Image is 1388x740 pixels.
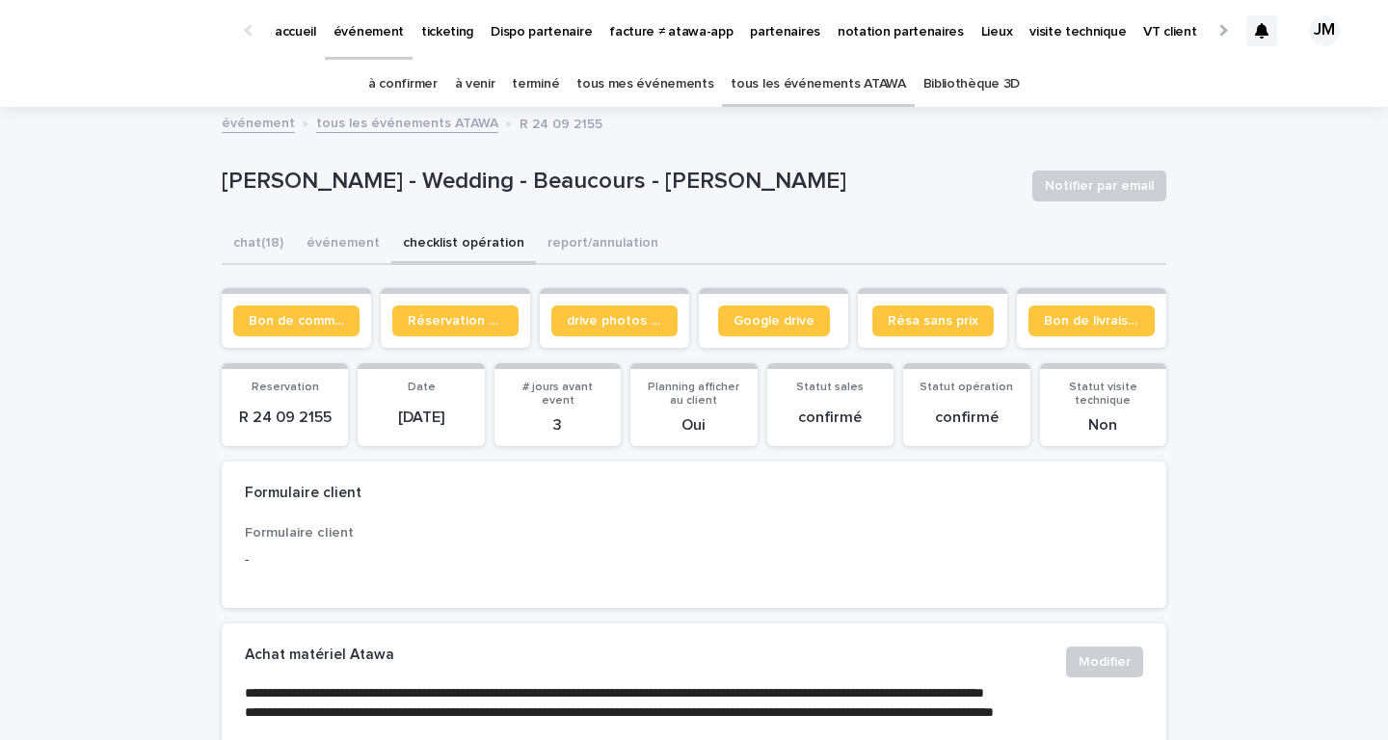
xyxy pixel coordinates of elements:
[295,225,391,265] button: événement
[1052,416,1155,435] p: Non
[249,314,344,328] span: Bon de commande
[391,225,536,265] button: checklist opération
[512,62,559,107] a: terminé
[408,314,503,328] span: Réservation client
[245,526,354,540] span: Formulaire client
[734,314,814,328] span: Google drive
[233,409,336,427] p: R 24 09 2155
[222,111,295,133] a: événement
[642,416,745,435] p: Oui
[245,647,394,664] h2: Achat matériel Atawa
[920,382,1013,393] span: Statut opération
[245,550,529,570] p: -
[1028,305,1155,336] a: Bon de livraison
[576,62,713,107] a: tous mes événements
[222,225,295,265] button: chat (18)
[796,382,864,393] span: Statut sales
[520,112,602,133] p: R 24 09 2155
[369,409,472,427] p: [DATE]
[252,382,319,393] span: Reservation
[368,62,438,107] a: à confirmer
[648,382,739,407] span: Planning afficher au client
[1045,176,1154,196] span: Notifier par email
[408,382,436,393] span: Date
[779,409,882,427] p: confirmé
[455,62,495,107] a: à venir
[923,62,1020,107] a: Bibliothèque 3D
[731,62,905,107] a: tous les événements ATAWA
[551,305,678,336] a: drive photos coordinateur
[718,305,830,336] a: Google drive
[1032,171,1166,201] button: Notifier par email
[39,12,226,50] img: Ls34BcGeRexTGTNfXpUC
[1044,314,1139,328] span: Bon de livraison
[233,305,360,336] a: Bon de commande
[915,409,1018,427] p: confirmé
[1079,652,1131,672] span: Modifier
[245,485,361,502] h2: Formulaire client
[316,111,498,133] a: tous les événements ATAWA
[872,305,994,336] a: Résa sans prix
[392,305,519,336] a: Réservation client
[1066,647,1143,677] button: Modifier
[567,314,662,328] span: drive photos coordinateur
[536,225,670,265] button: report/annulation
[1069,382,1137,407] span: Statut visite technique
[888,314,978,328] span: Résa sans prix
[222,168,1017,196] p: [PERSON_NAME] - Wedding - Beaucours - [PERSON_NAME]
[522,382,593,407] span: # jours avant event
[1309,15,1340,46] div: JM
[506,416,609,435] p: 3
